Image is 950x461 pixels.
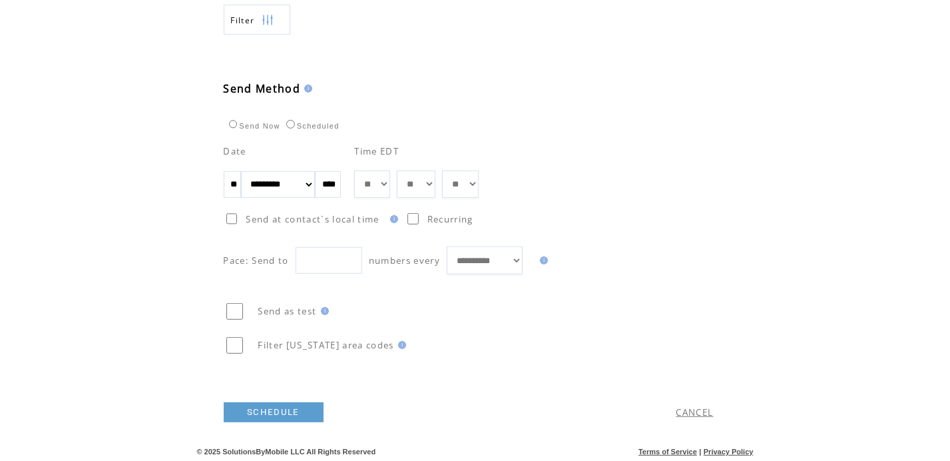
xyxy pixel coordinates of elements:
a: Terms of Service [638,448,697,456]
span: Pace: Send to [224,254,289,266]
a: Privacy Policy [704,448,754,456]
span: Date [224,145,246,157]
span: Send at contact`s local time [246,213,379,225]
img: filters.png [262,5,274,35]
span: Recurring [427,213,473,225]
span: numbers every [369,254,440,266]
span: © 2025 SolutionsByMobile LLC All Rights Reserved [197,448,376,456]
img: help.gif [394,341,406,349]
input: Send Now [229,120,238,129]
span: Time EDT [354,145,399,157]
span: Send Method [224,81,301,96]
a: CANCEL [676,406,714,418]
input: Scheduled [286,120,295,129]
a: SCHEDULE [224,402,324,422]
span: Filter [US_STATE] area codes [258,339,394,351]
span: Show filters [231,15,255,26]
img: help.gif [300,85,312,93]
img: help.gif [386,215,398,223]
label: Scheduled [283,122,340,130]
span: Send as test [258,305,317,317]
img: help.gif [317,307,329,315]
img: help.gif [536,256,548,264]
a: Filter [224,5,290,35]
span: | [699,448,701,456]
label: Send Now [226,122,280,130]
